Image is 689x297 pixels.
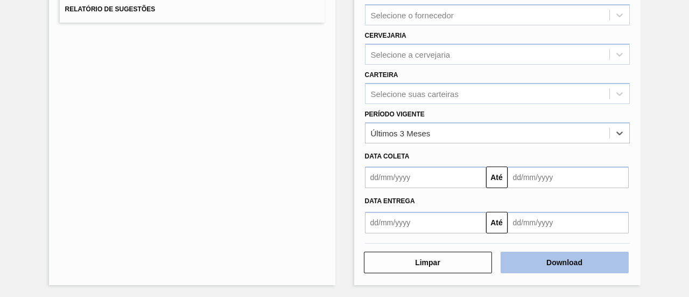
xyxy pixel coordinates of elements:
[365,71,398,79] label: Carteira
[365,32,406,39] label: Cervejaria
[371,128,431,137] div: Últimos 3 Meses
[365,167,486,188] input: dd/mm/yyyy
[65,5,156,13] span: Relatório de Sugestões
[371,11,454,20] div: Selecione o fornecedor
[365,153,410,160] span: Data coleta
[371,50,451,59] div: Selecione a cervejaria
[508,167,629,188] input: dd/mm/yyyy
[486,167,508,188] button: Até
[365,212,486,233] input: dd/mm/yyyy
[365,197,415,205] span: Data entrega
[486,212,508,233] button: Até
[365,110,425,118] label: Período Vigente
[371,89,459,98] div: Selecione suas carteiras
[364,252,492,273] button: Limpar
[501,252,629,273] button: Download
[508,212,629,233] input: dd/mm/yyyy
